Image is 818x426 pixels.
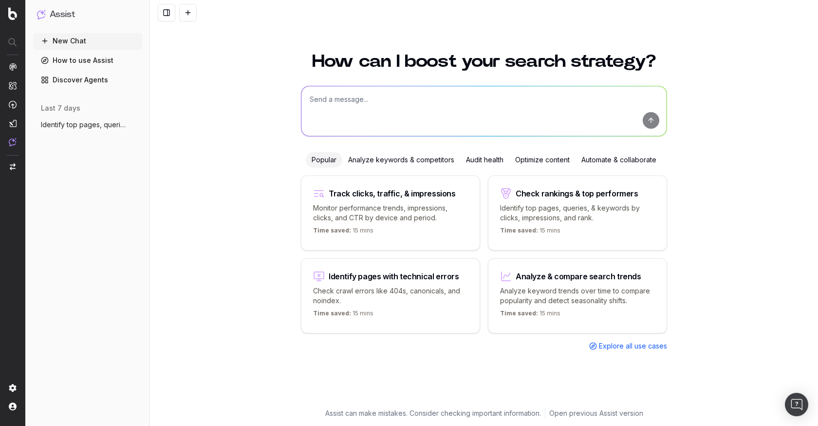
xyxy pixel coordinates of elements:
[9,384,17,392] img: Setting
[549,408,643,418] a: Open previous Assist version
[313,227,351,234] span: Time saved:
[509,152,576,168] div: Optimize content
[785,393,808,416] div: Open Intercom Messenger
[301,53,667,70] h1: How can I boost your search strategy?
[10,163,16,170] img: Switch project
[500,310,560,321] p: 15 mins
[9,81,17,90] img: Intelligence
[9,100,17,109] img: Activation
[306,152,342,168] div: Popular
[313,203,468,223] p: Monitor performance trends, impressions, clicks, and CTR by device and period.
[41,103,80,113] span: last 7 days
[37,10,46,19] img: Assist
[589,341,667,351] a: Explore all use cases
[516,272,641,280] div: Analyze & compare search trends
[500,227,538,234] span: Time saved:
[313,286,468,306] p: Check crawl errors like 404s, canonicals, and noindex.
[325,408,541,418] p: Assist can make mistakes. Consider checking important information.
[500,286,655,306] p: Analyze keyword trends over time to compare popularity and detect seasonality shifts.
[9,403,17,410] img: My account
[50,8,75,21] h1: Assist
[599,341,667,351] span: Explore all use cases
[33,53,142,68] a: How to use Assist
[329,190,456,197] div: Track clicks, traffic, & impressions
[9,138,17,146] img: Assist
[576,152,662,168] div: Automate & collaborate
[313,227,373,238] p: 15 mins
[500,227,560,238] p: 15 mins
[329,272,459,280] div: Identify pages with technical errors
[500,203,655,223] p: Identify top pages, queries, & keywords by clicks, impressions, and rank.
[9,63,17,71] img: Analytics
[342,152,460,168] div: Analyze keywords & competitors
[37,8,138,21] button: Assist
[460,152,509,168] div: Audit health
[33,72,142,88] a: Discover Agents
[500,310,538,317] span: Time saved:
[516,190,638,197] div: Check rankings & top performers
[9,119,17,127] img: Studio
[8,7,17,20] img: Botify logo
[313,310,373,321] p: 15 mins
[313,310,351,317] span: Time saved:
[33,33,142,49] button: New Chat
[33,117,142,133] button: Identify top pages, queries, & keywords
[41,120,127,130] span: Identify top pages, queries, & keywords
